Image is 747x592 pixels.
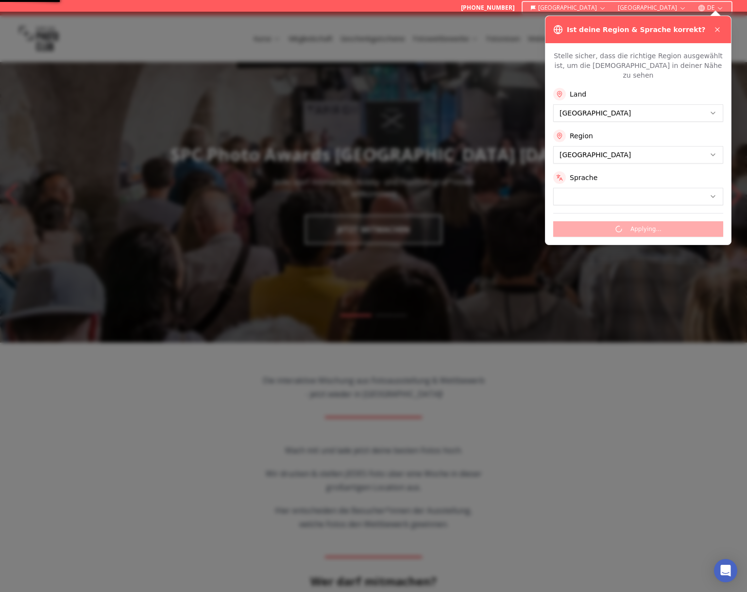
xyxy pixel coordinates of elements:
p: Stelle sicher, dass die richtige Region ausgewählt ist, um die [DEMOGRAPHIC_DATA] in deiner Nähe ... [553,51,723,80]
button: [GEOGRAPHIC_DATA] [526,2,611,14]
h3: Ist deine Region & Sprache korrekt? [567,25,705,34]
label: Sprache [570,173,597,182]
label: Region [570,131,593,141]
button: DE [694,2,728,14]
a: [PHONE_NUMBER] [461,4,515,12]
div: Open Intercom Messenger [714,559,737,582]
label: Land [570,89,586,99]
button: [GEOGRAPHIC_DATA] [614,2,690,14]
